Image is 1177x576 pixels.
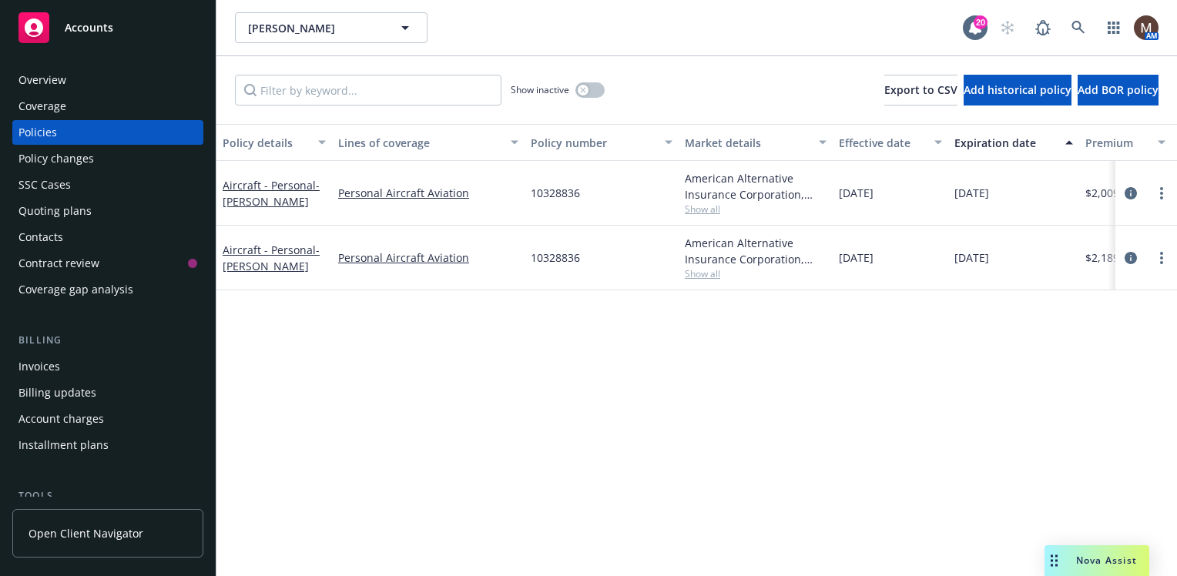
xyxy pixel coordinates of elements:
a: Coverage [12,94,203,119]
div: American Alternative Insurance Corporation, [GEOGRAPHIC_DATA] Re, Global Aerospace Inc [685,170,827,203]
a: Switch app [1098,12,1129,43]
div: Coverage [18,94,66,119]
div: Policy details [223,135,309,151]
span: - [PERSON_NAME] [223,243,320,273]
span: [DATE] [954,185,989,201]
a: Overview [12,68,203,92]
a: more [1152,249,1171,267]
a: Aircraft - Personal [223,243,320,273]
span: Export to CSV [884,82,957,97]
div: Policy changes [18,146,94,171]
div: Expiration date [954,135,1056,151]
span: - [PERSON_NAME] [223,178,320,209]
button: Market details [679,124,833,161]
div: Lines of coverage [338,135,501,151]
a: Coverage gap analysis [12,277,203,302]
div: Billing updates [18,380,96,405]
div: Market details [685,135,810,151]
div: Billing [12,333,203,348]
div: Tools [12,488,203,504]
div: Effective date [839,135,925,151]
a: SSC Cases [12,172,203,197]
button: Effective date [833,124,948,161]
button: Add BOR policy [1078,75,1159,105]
a: more [1152,184,1171,203]
span: 10328836 [531,249,580,266]
span: Add BOR policy [1078,82,1159,97]
img: photo [1134,15,1159,40]
span: [PERSON_NAME] [248,20,381,36]
span: Show inactive [511,83,569,96]
a: Aircraft - Personal [223,178,320,209]
button: Nova Assist [1045,545,1149,576]
button: [PERSON_NAME] [235,12,428,43]
a: Report a Bug [1028,12,1058,43]
span: Accounts [65,22,113,34]
span: 10328836 [531,185,580,201]
div: Premium [1085,135,1148,151]
a: Accounts [12,6,203,49]
button: Export to CSV [884,75,957,105]
a: Personal Aircraft Aviation [338,249,518,266]
div: Contract review [18,251,99,276]
button: Lines of coverage [332,124,525,161]
div: Overview [18,68,66,92]
a: Contacts [12,225,203,249]
span: Add historical policy [964,82,1071,97]
button: Policy details [216,124,332,161]
div: Policies [18,120,57,145]
a: Invoices [12,354,203,379]
div: Policy number [531,135,656,151]
span: [DATE] [839,249,874,266]
a: Contract review [12,251,203,276]
a: Start snowing [992,12,1023,43]
a: Account charges [12,407,203,431]
span: $2,009.00 [1085,185,1135,201]
a: Installment plans [12,433,203,457]
div: Invoices [18,354,60,379]
div: Drag to move [1045,545,1064,576]
div: American Alternative Insurance Corporation, [GEOGRAPHIC_DATA] Re, Global Aerospace Inc [685,235,827,267]
button: Add historical policy [964,75,1071,105]
a: circleInformation [1122,249,1140,267]
div: 20 [974,15,988,29]
span: [DATE] [839,185,874,201]
a: Billing updates [12,380,203,405]
a: Quoting plans [12,199,203,223]
input: Filter by keyword... [235,75,501,105]
a: circleInformation [1122,184,1140,203]
span: Nova Assist [1076,554,1137,567]
a: Policy changes [12,146,203,171]
div: SSC Cases [18,172,71,197]
button: Premium [1079,124,1172,161]
div: Quoting plans [18,199,92,223]
a: Policies [12,120,203,145]
span: [DATE] [954,249,989,266]
div: Installment plans [18,433,109,457]
button: Expiration date [948,124,1079,161]
span: Show all [685,203,827,216]
a: Search [1063,12,1094,43]
span: Open Client Navigator [29,525,143,541]
span: Show all [685,267,827,280]
button: Policy number [525,124,679,161]
div: Contacts [18,225,63,249]
a: Personal Aircraft Aviation [338,185,518,201]
span: $2,189.00 [1085,249,1135,266]
div: Coverage gap analysis [18,277,133,302]
div: Account charges [18,407,104,431]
